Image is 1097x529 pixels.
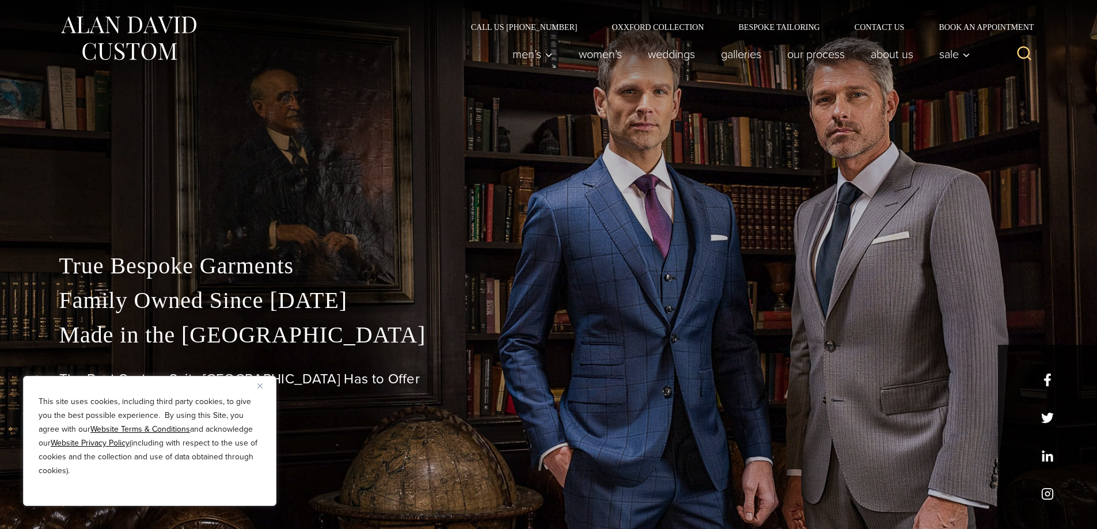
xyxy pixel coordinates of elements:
a: Women’s [565,43,635,66]
a: Call Us [PHONE_NUMBER] [454,23,595,31]
a: Oxxford Collection [594,23,721,31]
a: Contact Us [837,23,922,31]
iframe: Opens a widget where you can chat to one of our agents [1023,494,1085,523]
img: Close [257,383,263,389]
nav: Primary Navigation [499,43,976,66]
a: Website Terms & Conditions [90,423,190,435]
p: True Bespoke Garments Family Owned Since [DATE] Made in the [GEOGRAPHIC_DATA] [59,249,1038,352]
button: Close [257,379,271,393]
a: Bespoke Tailoring [721,23,837,31]
span: Men’s [513,48,553,60]
p: This site uses cookies, including third party cookies, to give you the best possible experience. ... [39,395,261,478]
img: Alan David Custom [59,13,198,64]
a: Galleries [708,43,774,66]
a: About Us [857,43,926,66]
a: weddings [635,43,708,66]
span: Sale [939,48,970,60]
a: Our Process [774,43,857,66]
button: View Search Form [1011,40,1038,68]
a: Book an Appointment [921,23,1038,31]
a: Website Privacy Policy [51,437,130,449]
nav: Secondary Navigation [454,23,1038,31]
h1: The Best Custom Suits [GEOGRAPHIC_DATA] Has to Offer [59,371,1038,387]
